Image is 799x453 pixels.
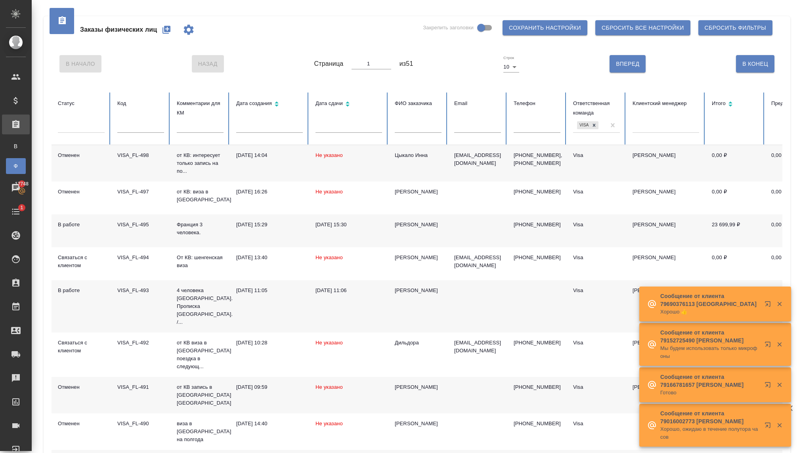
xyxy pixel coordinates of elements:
p: Сообщение от клиента 79690376113 [GEOGRAPHIC_DATA] [660,292,759,308]
span: Сбросить фильтры [705,23,766,33]
div: [PERSON_NAME] [395,254,442,262]
a: 17748 [2,178,30,198]
div: [DATE] 16:26 [236,188,303,196]
a: Ф [6,158,26,174]
span: 1 [15,204,28,212]
p: [EMAIL_ADDRESS][DOMAIN_NAME] [454,254,501,270]
td: [PERSON_NAME] [626,247,705,280]
div: Связаться с клиентом [58,339,105,355]
td: [PERSON_NAME] [626,145,705,182]
span: Вперед [616,59,639,69]
button: Сбросить фильтры [698,20,772,35]
p: [PHONE_NUMBER] [514,254,560,262]
p: [PHONE_NUMBER] [514,339,560,347]
span: 17748 [10,180,33,188]
button: Сбросить все настройки [595,20,690,35]
div: Телефон [514,99,560,108]
div: Связаться с клиентом [58,254,105,270]
div: Отменен [58,383,105,391]
div: [DATE] 15:30 [315,221,382,229]
button: Сохранить настройки [503,20,587,35]
span: Сохранить настройки [509,23,581,33]
div: Visa [573,221,620,229]
div: Visa [573,254,620,262]
p: Сообщение от клиента 79152725490 [PERSON_NAME] [660,329,759,344]
button: Создать [157,20,176,39]
div: Отменен [58,151,105,159]
div: [DATE] 10:28 [236,339,303,347]
button: Закрыть [771,341,788,348]
button: Открыть в новой вкладке [760,417,779,436]
td: 23 699,99 ₽ [705,214,765,247]
p: [EMAIL_ADDRESS][DOMAIN_NAME] [454,151,501,167]
div: Отменен [58,420,105,428]
button: Закрыть [771,300,788,308]
p: [PHONE_NUMBER] [514,188,560,196]
div: VISA_FL-490 [117,420,164,428]
div: VISA_FL-494 [117,254,164,262]
td: 0,00 ₽ [705,182,765,214]
div: Сортировка [712,99,759,110]
div: Статус [58,99,105,108]
div: [DATE] 14:04 [236,151,303,159]
p: [PHONE_NUMBER] [514,221,560,229]
div: VISA_FL-498 [117,151,164,159]
span: Не указано [315,152,343,158]
p: [EMAIL_ADDRESS][DOMAIN_NAME] [454,339,501,355]
div: VISA_FL-495 [117,221,164,229]
span: Не указано [315,189,343,195]
div: ФИО заказчика [395,99,442,108]
td: [PERSON_NAME] [626,182,705,214]
div: [DATE] 11:05 [236,287,303,294]
div: Ответственная команда [573,99,620,118]
div: Visa [573,420,620,428]
div: Сортировка [315,99,382,110]
div: В работе [58,287,105,294]
div: Visa [573,151,620,159]
p: от КВ виза в [GEOGRAPHIC_DATA] поездка в следующ... [177,339,224,371]
p: от КВ запись в [GEOGRAPHIC_DATA] [GEOGRAPHIC_DATA] [177,383,224,407]
td: [PERSON_NAME] [626,214,705,247]
td: [PERSON_NAME] [626,280,705,333]
p: От КВ: шенгенская виза [177,254,224,270]
p: [PHONE_NUMBER], [PHONE_NUMBER] [514,151,560,167]
button: Открыть в новой вкладке [760,296,779,315]
span: из 51 [399,59,413,69]
span: Не указано [315,421,343,426]
div: [DATE] 14:40 [236,420,303,428]
td: 0,00 ₽ [705,247,765,280]
button: Закрыть [771,381,788,388]
button: Открыть в новой вкладке [760,377,779,396]
p: Хорошо, ожидаю в течение полутора часов [660,425,759,441]
div: Дильдора [395,339,442,347]
div: Visa [573,383,620,391]
span: Закрепить заголовки [423,24,474,32]
span: Не указано [315,340,343,346]
div: [DATE] 09:59 [236,383,303,391]
span: В Конец [742,59,768,69]
td: [PERSON_NAME] [626,333,705,377]
p: Мы будем использовать только микрофоны [660,344,759,360]
p: виза в [GEOGRAPHIC_DATA] на полгода [177,420,224,443]
span: Ф [10,162,22,170]
div: VISA_FL-493 [117,287,164,294]
button: В Конец [736,55,774,73]
label: Строк [503,56,514,60]
div: [DATE] 13:40 [236,254,303,262]
button: Вперед [610,55,646,73]
div: Сортировка [236,99,303,110]
td: 0,00 ₽ [705,145,765,182]
div: [PERSON_NAME] [395,221,442,229]
div: В работе [58,221,105,229]
div: Отменен [58,188,105,196]
p: Сообщение от клиента 79166781657 [PERSON_NAME] [660,373,759,389]
span: Заказы физических лиц [80,25,157,34]
div: Цыкало Инна [395,151,442,159]
div: [PERSON_NAME] [395,383,442,391]
div: VISA_FL-497 [117,188,164,196]
div: [PERSON_NAME] [395,287,442,294]
p: Хорошо 👍 [660,308,759,316]
div: VISA_FL-491 [117,383,164,391]
p: Сообщение от клиента 79016002773 [PERSON_NAME] [660,409,759,425]
div: Visa [573,188,620,196]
